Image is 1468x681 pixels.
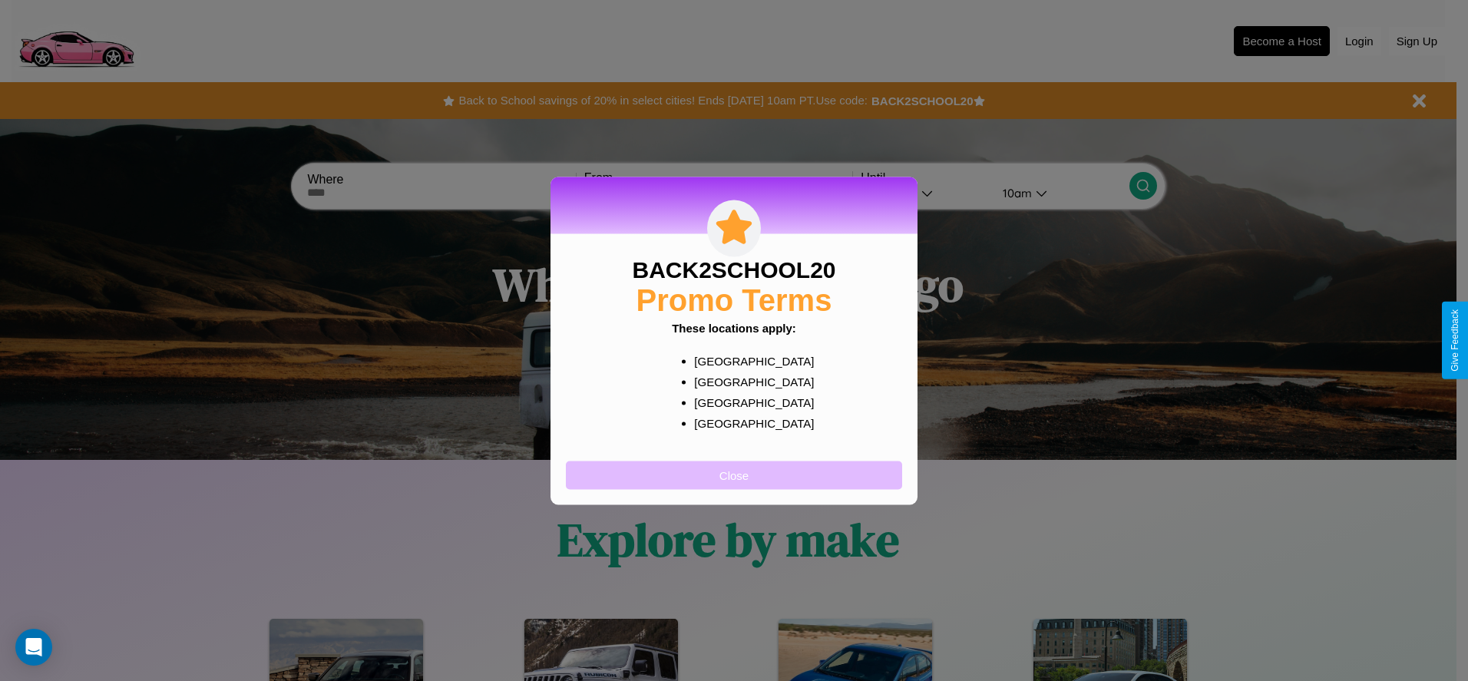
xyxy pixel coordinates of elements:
h2: Promo Terms [636,283,832,317]
p: [GEOGRAPHIC_DATA] [694,412,804,433]
p: [GEOGRAPHIC_DATA] [694,350,804,371]
div: Give Feedback [1450,309,1460,372]
div: Open Intercom Messenger [15,629,52,666]
button: Close [566,461,902,489]
h3: BACK2SCHOOL20 [632,256,835,283]
p: [GEOGRAPHIC_DATA] [694,392,804,412]
p: [GEOGRAPHIC_DATA] [694,371,804,392]
b: These locations apply: [672,321,796,334]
